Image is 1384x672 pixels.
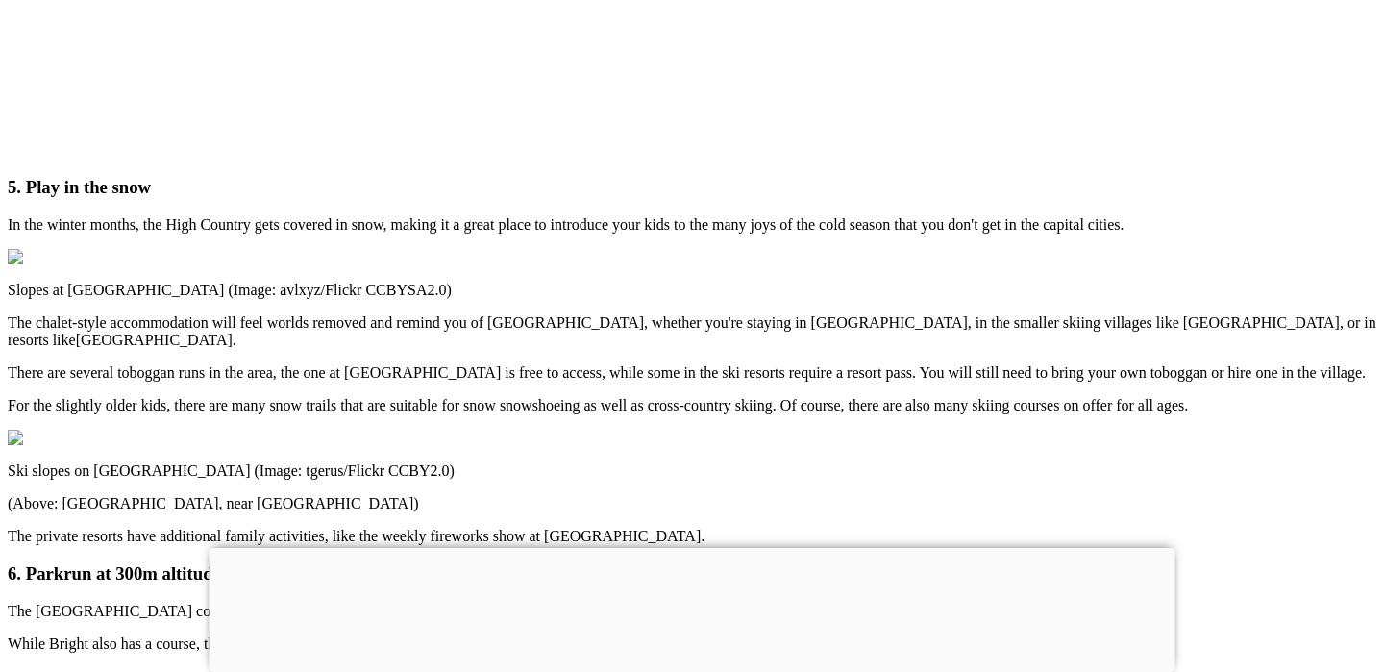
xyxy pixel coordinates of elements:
[210,548,1175,667] iframe: Advertisement
[8,635,1376,653] p: While Bright also has a course, the Mount Beauty version is much more scenic and starts/ends near...
[8,528,1376,545] p: The private resorts have additional family activities, like the weekly fireworks show at [GEOGRAP...
[8,249,319,266] img: Panoramic view of the ski slopes at Falls Creek.
[8,430,354,447] img: Mount Hotham covered in snow with busy ski slopes.
[8,216,1376,234] p: In the winter months, the High Country gets covered in snow, making it a great place to introduce...
[8,282,1376,299] p: Slopes at [GEOGRAPHIC_DATA] (Image: avlxyz/Flickr CCBYSA2.0)
[8,364,1376,382] p: There are several toboggan runs in the area, the one at [GEOGRAPHIC_DATA] is free to access, whil...
[8,177,1376,198] h3: 5. Play in the snow
[8,563,1376,585] h3: 6. Parkrun at 300m altitude
[8,603,1376,620] p: The [GEOGRAPHIC_DATA] course takes you 5km around the and is a great way to get your kids active ...
[76,332,233,348] a: [GEOGRAPHIC_DATA]
[8,314,1376,349] p: The chalet-style accommodation will feel worlds removed and remind you of [GEOGRAPHIC_DATA], whet...
[8,397,1376,414] p: For the slightly older kids, there are many snow trails that are suitable for snow snowshoeing as...
[8,462,1376,480] p: Ski slopes on [GEOGRAPHIC_DATA] (Image: tgerus/Flickr CCBY2.0)
[8,495,1376,512] p: (Above: [GEOGRAPHIC_DATA], near [GEOGRAPHIC_DATA])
